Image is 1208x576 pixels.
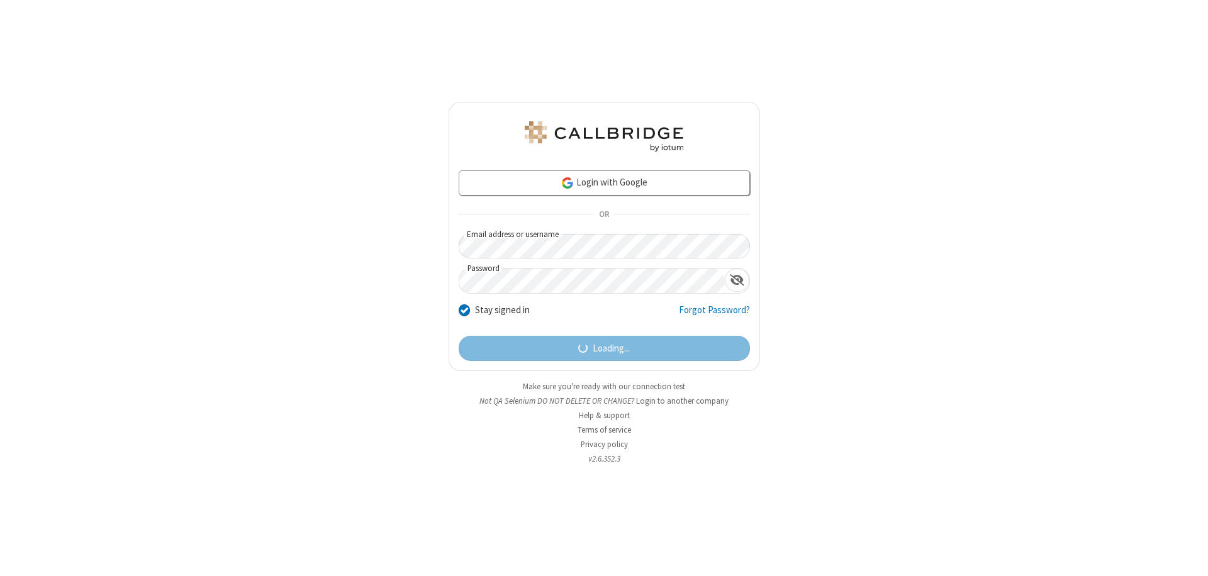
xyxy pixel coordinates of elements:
li: v2.6.352.3 [449,453,760,465]
button: Login to another company [636,395,729,407]
a: Make sure you're ready with our connection test [523,381,685,392]
div: Show password [725,269,749,292]
img: google-icon.png [561,176,574,190]
a: Forgot Password? [679,303,750,327]
a: Login with Google [459,170,750,196]
span: OR [594,206,614,224]
a: Privacy policy [581,439,628,450]
a: Help & support [579,410,630,421]
button: Loading... [459,336,750,361]
label: Stay signed in [475,303,530,318]
li: Not QA Selenium DO NOT DELETE OR CHANGE? [449,395,760,407]
input: Password [459,269,725,293]
a: Terms of service [578,424,631,435]
span: Loading... [593,341,630,356]
img: QA Selenium DO NOT DELETE OR CHANGE [522,121,686,152]
iframe: Chat [1177,543,1199,567]
input: Email address or username [459,234,750,258]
